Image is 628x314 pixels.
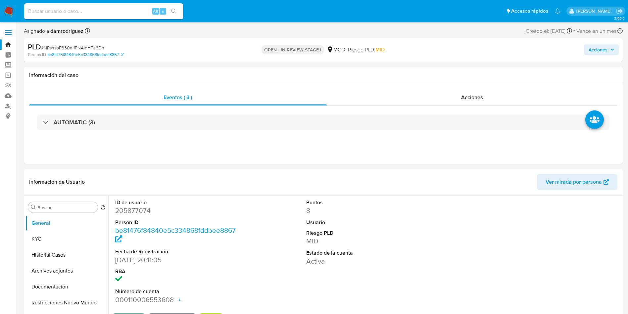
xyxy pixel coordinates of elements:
dd: [DATE] 20:11:05 [115,255,236,265]
span: Eventos ( 3 ) [164,94,192,101]
button: Acciones [584,44,619,55]
span: MID [375,46,385,53]
a: Salir [616,8,623,15]
dt: Person ID [115,219,236,226]
div: MCO [327,46,345,53]
h1: Información de Usuario [29,179,85,185]
dd: 8 [306,206,427,215]
span: Alt [153,8,158,14]
button: General [25,215,108,231]
button: Buscar [31,205,36,210]
p: OPEN - IN REVIEW STAGE I [262,45,324,54]
dt: RBA [115,268,236,275]
button: Historial Casos [25,247,108,263]
dt: ID de usuario [115,199,236,206]
dd: MID [306,236,427,246]
dt: Fecha de Registración [115,248,236,255]
dt: Riesgo PLD [306,229,427,237]
dd: 000110006553608 [115,295,236,304]
span: # NRshsbP330x11PNAIqHPz6Dn [41,44,104,51]
span: Accesos rápidos [511,8,548,15]
span: Asignado a [24,28,83,35]
div: AUTOMATIC (3) [37,115,609,130]
span: Acciones [589,44,607,55]
span: Riesgo PLD: [348,46,385,53]
span: s [162,8,164,14]
a: Notificaciones [555,8,560,14]
input: Buscar [37,205,95,211]
button: Archivos adjuntos [25,263,108,279]
dt: Estado de la cuenta [306,249,427,257]
button: Restricciones Nuevo Mundo [25,295,108,311]
input: Buscar usuario o caso... [24,7,183,16]
span: Acciones [461,94,483,101]
dt: Número de cuenta [115,288,236,295]
b: damrodriguez [49,27,83,35]
button: Volver al orden por defecto [100,205,106,212]
b: PLD [28,41,41,52]
a: be81476f84840e5c334868fddbee8867 [47,52,123,58]
dt: Puntos [306,199,427,206]
span: Ver mirada por persona [546,174,602,190]
button: KYC [25,231,108,247]
a: be81476f84840e5c334868fddbee8867 [115,225,236,244]
dd: 205877074 [115,206,236,215]
b: Person ID [28,52,46,58]
button: Documentación [25,279,108,295]
div: Creado el: [DATE] [526,27,572,35]
span: - [573,27,575,35]
dt: Usuario [306,219,427,226]
button: Ver mirada por persona [537,174,617,190]
button: search-icon [167,7,180,16]
h1: Información del caso [29,72,617,79]
span: Vence en un mes [576,28,616,35]
dd: Activa [306,257,427,266]
p: damian.rodriguez@mercadolibre.com [576,8,614,14]
h3: AUTOMATIC (3) [54,119,95,126]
